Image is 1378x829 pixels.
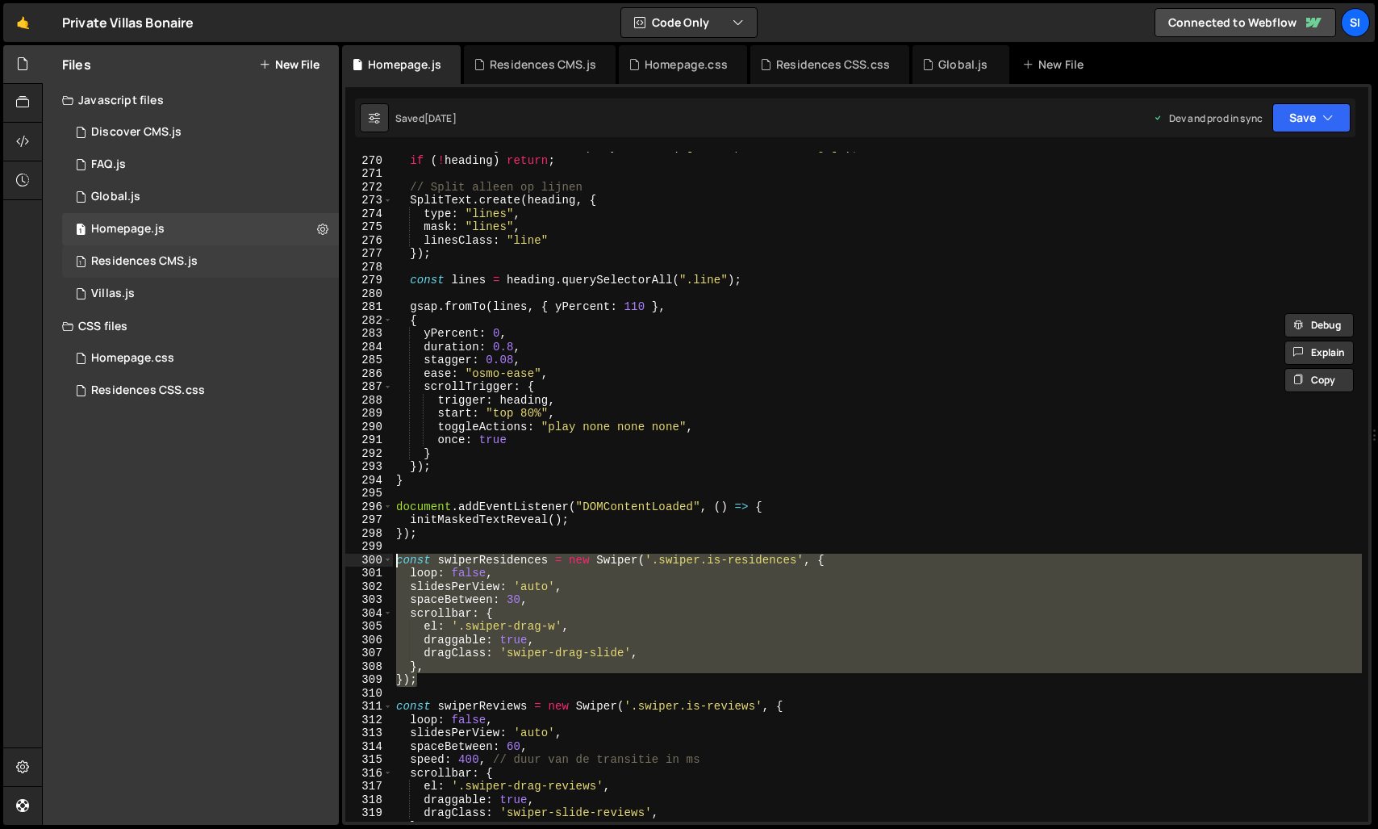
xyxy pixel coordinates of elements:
[345,580,393,594] div: 302
[91,157,126,172] div: FAQ.js
[345,234,393,248] div: 276
[345,207,393,221] div: 274
[345,527,393,541] div: 298
[345,780,393,793] div: 317
[345,447,393,461] div: 292
[1284,368,1354,392] button: Copy
[345,354,393,367] div: 285
[259,58,319,71] button: New File
[345,194,393,207] div: 273
[395,111,457,125] div: Saved
[345,287,393,301] div: 280
[345,394,393,408] div: 288
[345,793,393,807] div: 318
[345,753,393,767] div: 315
[345,540,393,554] div: 299
[345,554,393,567] div: 300
[345,767,393,781] div: 316
[76,257,86,270] span: 1
[1272,103,1351,132] button: Save
[345,567,393,580] div: 301
[345,634,393,647] div: 306
[62,278,339,310] div: 14396/38400.js
[43,84,339,116] div: Javascript files
[1155,8,1336,37] a: Connected to Webflow
[91,351,174,366] div: Homepage.css
[62,149,339,181] div: 14396/39221.js
[345,300,393,314] div: 281
[776,57,890,73] div: Residences CSS.css
[345,274,393,287] div: 279
[345,433,393,447] div: 291
[62,181,339,213] div: 14396/38392.js
[1341,8,1370,37] a: Si
[345,314,393,328] div: 282
[62,245,339,278] div: 14396/39118.js
[91,254,198,269] div: Residences CMS.js
[345,500,393,514] div: 296
[43,310,339,342] div: CSS files
[345,247,393,261] div: 277
[345,474,393,488] div: 294
[345,620,393,634] div: 305
[1284,341,1354,365] button: Explain
[424,111,457,125] div: [DATE]
[345,154,393,168] div: 270
[345,181,393,195] div: 272
[345,593,393,607] div: 303
[345,487,393,500] div: 295
[62,375,339,407] div: 14396/39120.css
[345,367,393,381] div: 286
[345,460,393,474] div: 293
[621,8,757,37] button: Code Only
[62,116,339,149] div: 14396/39204.js
[368,57,441,73] div: Homepage.js
[1153,111,1263,125] div: Dev and prod in sync
[62,13,194,32] div: Private Villas Bonaire
[345,261,393,274] div: 278
[345,660,393,674] div: 308
[345,513,393,527] div: 297
[645,57,728,73] div: Homepage.css
[345,167,393,181] div: 271
[345,647,393,660] div: 307
[345,740,393,754] div: 314
[62,56,91,73] h2: Files
[91,125,182,140] div: Discover CMS.js
[490,57,596,73] div: Residences CMS.js
[91,383,205,398] div: Residences CSS.css
[1284,313,1354,337] button: Debug
[345,714,393,727] div: 312
[76,224,86,237] span: 1
[62,213,339,245] div: 14396/37041.js
[3,3,43,42] a: 🤙
[91,222,165,237] div: Homepage.js
[91,190,140,204] div: Global.js
[345,700,393,714] div: 311
[345,673,393,687] div: 309
[345,726,393,740] div: 313
[345,380,393,394] div: 287
[345,607,393,621] div: 304
[1022,57,1090,73] div: New File
[91,287,135,301] div: Villas.js
[345,687,393,701] div: 310
[345,407,393,421] div: 289
[345,220,393,234] div: 275
[938,57,988,73] div: Global.js
[345,421,393,434] div: 290
[345,341,393,354] div: 284
[62,342,339,375] div: 14396/37382.css
[345,327,393,341] div: 283
[345,806,393,820] div: 319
